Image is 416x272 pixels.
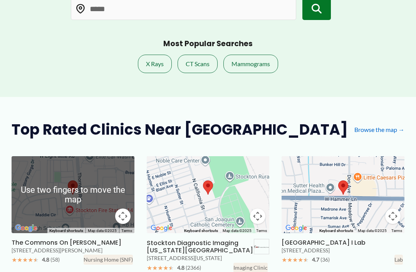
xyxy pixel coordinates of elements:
[13,224,39,234] a: Open this area in Google Maps (opens a new window)
[184,229,218,234] button: Keyboard shortcuts
[177,265,185,271] span: 4.8
[298,254,303,266] span: ★
[13,224,39,234] img: Google
[200,178,216,198] div: Stockton Diagnostic Imaging California Street
[12,247,134,255] div: [STREET_ADDRESS][PERSON_NAME]
[12,120,348,139] h2: Top Rated Clinics Near [GEOGRAPHIC_DATA]
[138,55,172,73] a: X Rays
[33,254,39,266] span: ★
[163,40,253,49] h3: Most Popular Searches
[65,178,81,198] div: The Commons on Thornton
[282,239,366,247] h3: [GEOGRAPHIC_DATA] I Lab
[292,254,298,266] span: ★
[178,55,218,73] a: CT Scans
[223,229,252,233] span: Map data ©2025
[121,229,132,233] a: Terms (opens in new tab)
[84,255,133,265] div: Nursing Home (SNF)
[17,254,22,266] span: ★
[354,124,404,136] a: Browse the map →
[147,255,270,262] div: [STREET_ADDRESS][US_STATE]
[391,229,402,233] a: Terms (opens in new tab)
[12,239,121,247] h3: The Commons on [PERSON_NAME]
[283,224,309,234] img: Google
[42,257,49,263] span: 4.8
[147,240,254,254] h3: Stockton Diagnostic Imaging [US_STATE][GEOGRAPHIC_DATA]
[385,209,401,224] button: Map camera controls
[282,254,287,266] span: ★
[394,255,403,265] div: Lab
[186,265,201,271] span: (2366)
[282,247,404,255] div: [STREET_ADDRESS]
[254,239,269,255] img: Stockton Diagnostic Imaging California Street
[283,224,309,234] a: Open this area in Google Maps (opens a new window)
[75,4,86,14] img: Location pin
[115,209,131,224] button: Map camera controls
[49,229,83,234] button: Keyboard shortcuts
[358,229,387,233] span: Map data ©2025
[50,257,60,263] span: (58)
[28,254,33,266] span: ★
[256,229,267,233] a: Terms (opens in new tab)
[88,229,117,233] span: Map data ©2025
[335,178,351,198] div: Stockton Medical Plaza I Lab
[312,257,319,263] span: 4.7
[149,224,174,234] img: Google
[250,209,265,224] button: Map camera controls
[223,55,278,73] a: Mammograms
[287,254,292,266] span: ★
[319,229,353,234] button: Keyboard shortcuts
[22,254,28,266] span: ★
[303,254,309,266] span: ★
[12,254,17,266] span: ★
[320,257,330,263] span: (36)
[149,224,174,234] a: Open this area in Google Maps (opens a new window)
